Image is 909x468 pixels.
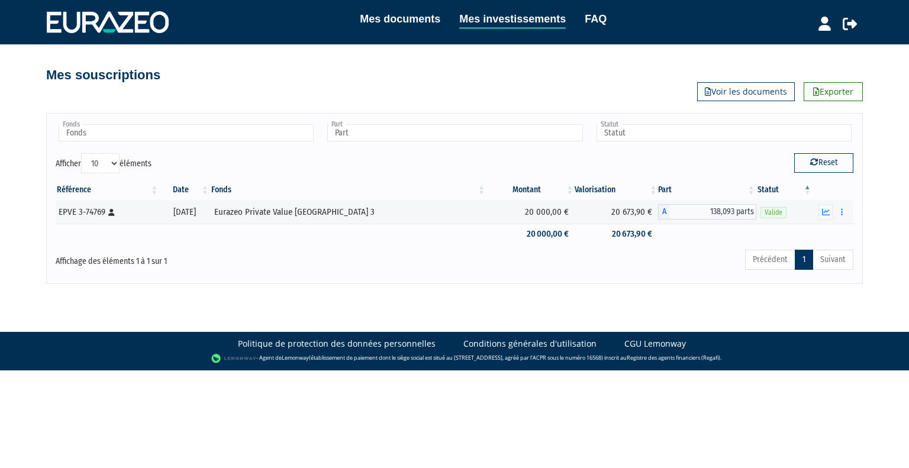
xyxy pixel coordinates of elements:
[813,250,853,270] a: Suivant
[745,250,795,270] a: Précédent
[56,248,378,267] div: Affichage des éléments 1 à 1 sur 1
[282,354,309,362] a: Lemonway
[486,180,575,200] th: Montant: activer pour trier la colonne par ordre croissant
[658,204,670,220] span: A
[575,180,658,200] th: Valorisation: activer pour trier la colonne par ordre croissant
[159,180,209,200] th: Date: activer pour trier la colonne par ordre croissant
[211,353,257,364] img: logo-lemonway.png
[697,82,795,101] a: Voir les documents
[56,153,151,173] label: Afficher éléments
[214,206,482,218] div: Eurazeo Private Value [GEOGRAPHIC_DATA] 3
[575,224,658,244] td: 20 673,90 €
[658,204,756,220] div: A - Eurazeo Private Value Europe 3
[794,153,853,172] button: Reset
[486,224,575,244] td: 20 000,00 €
[59,206,155,218] div: EPVE 3-74769
[47,11,169,33] img: 1732889491-logotype_eurazeo_blanc_rvb.png
[627,354,720,362] a: Registre des agents financiers (Regafi)
[804,82,863,101] a: Exporter
[795,250,813,270] a: 1
[46,68,160,82] h4: Mes souscriptions
[585,11,607,27] a: FAQ
[575,200,658,224] td: 20 673,90 €
[163,206,205,218] div: [DATE]
[56,180,159,200] th: Référence : activer pour trier la colonne par ordre croissant
[459,11,566,29] a: Mes investissements
[12,353,897,364] div: - Agent de (établissement de paiement dont le siège social est situé au [STREET_ADDRESS], agréé p...
[624,338,686,350] a: CGU Lemonway
[756,180,813,200] th: Statut : activer pour trier la colonne par ordre d&eacute;croissant
[210,180,486,200] th: Fonds: activer pour trier la colonne par ordre croissant
[670,204,756,220] span: 138,093 parts
[360,11,440,27] a: Mes documents
[486,200,575,224] td: 20 000,00 €
[760,207,786,218] span: Valide
[463,338,597,350] a: Conditions générales d'utilisation
[81,153,120,173] select: Afficheréléments
[238,338,436,350] a: Politique de protection des données personnelles
[108,209,115,216] i: [Français] Personne physique
[658,180,756,200] th: Part: activer pour trier la colonne par ordre croissant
